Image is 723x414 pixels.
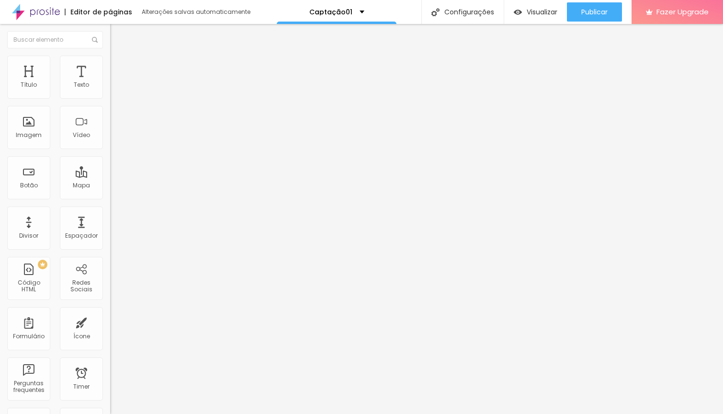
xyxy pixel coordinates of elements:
span: Publicar [581,8,608,16]
div: Texto [74,81,89,88]
div: Divisor [19,232,38,239]
div: Editor de páginas [65,9,132,15]
iframe: Editor [110,24,723,414]
img: Icone [431,8,440,16]
div: Espaçador [65,232,98,239]
p: Captação01 [309,9,352,15]
div: Imagem [16,132,42,138]
input: Buscar elemento [7,31,103,48]
div: Mapa [73,182,90,189]
div: Botão [20,182,38,189]
span: Fazer Upgrade [656,8,709,16]
div: Ícone [73,333,90,340]
img: Icone [92,37,98,43]
div: Título [21,81,37,88]
div: Perguntas frequentes [10,380,47,394]
span: Visualizar [527,8,557,16]
div: Formulário [13,333,45,340]
img: view-1.svg [514,8,522,16]
div: Redes Sociais [62,279,100,293]
div: Código HTML [10,279,47,293]
button: Publicar [567,2,622,22]
div: Vídeo [73,132,90,138]
div: Timer [73,383,90,390]
div: Alterações salvas automaticamente [142,9,252,15]
button: Visualizar [504,2,567,22]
